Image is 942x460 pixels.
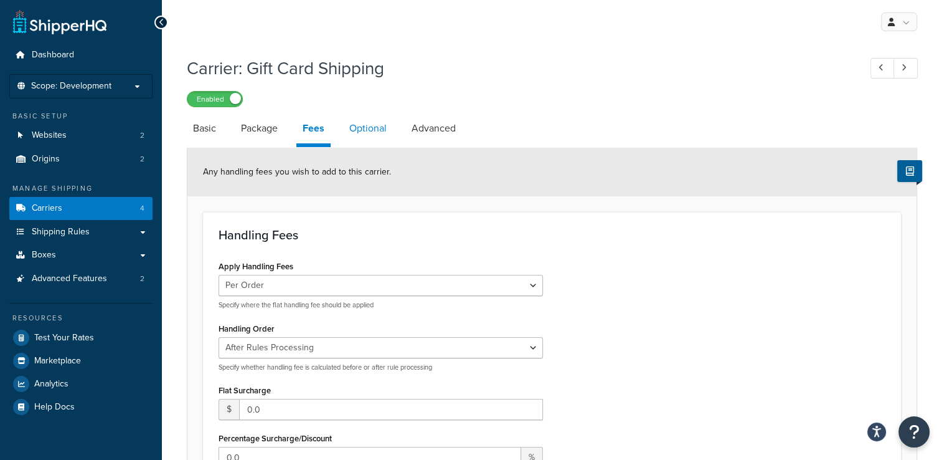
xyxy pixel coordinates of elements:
a: Analytics [9,373,153,395]
button: Open Resource Center [898,416,930,448]
p: Specify where the flat handling fee should be applied [219,300,543,310]
h3: Handling Fees [219,228,885,242]
span: Help Docs [34,402,75,413]
label: Percentage Surcharge/Discount [219,434,332,443]
a: Marketplace [9,350,153,372]
a: Shipping Rules [9,221,153,244]
span: Carriers [32,203,62,214]
span: Dashboard [32,50,74,60]
p: Specify whether handling fee is calculated before or after rule processing [219,363,543,372]
a: Package [235,113,284,143]
div: Resources [9,313,153,323]
span: 2 [140,154,144,165]
span: Any handling fees you wish to add to this carrier. [203,165,391,178]
a: Advanced Features2 [9,267,153,290]
a: Boxes [9,244,153,267]
a: Next Record [893,58,918,79]
span: Websites [32,130,67,141]
a: Basic [187,113,222,143]
span: Scope: Development [31,81,111,92]
a: Test Your Rates [9,327,153,349]
li: Carriers [9,197,153,220]
button: Show Help Docs [897,160,922,182]
span: Shipping Rules [32,227,90,237]
span: Boxes [32,250,56,261]
span: 2 [140,130,144,141]
div: Manage Shipping [9,183,153,194]
li: Advanced Features [9,267,153,290]
label: Handling Order [219,324,275,333]
a: Optional [343,113,393,143]
a: Advanced [405,113,462,143]
span: Advanced Features [32,274,107,284]
a: Origins2 [9,148,153,171]
span: Test Your Rates [34,333,94,343]
span: Analytics [34,379,68,390]
span: 4 [140,203,144,214]
a: Carriers4 [9,197,153,220]
span: Marketplace [34,356,81,367]
span: Origins [32,154,60,165]
label: Flat Surcharge [219,386,271,395]
h1: Carrier: Gift Card Shipping [187,56,847,80]
a: Fees [296,113,331,147]
li: Websites [9,124,153,147]
a: Help Docs [9,396,153,418]
span: $ [219,399,239,420]
label: Enabled [187,92,242,107]
div: Basic Setup [9,111,153,122]
li: Origins [9,148,153,171]
span: 2 [140,274,144,284]
a: Previous Record [870,58,895,79]
label: Apply Handling Fees [219,262,293,271]
a: Websites2 [9,124,153,147]
a: Dashboard [9,44,153,67]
